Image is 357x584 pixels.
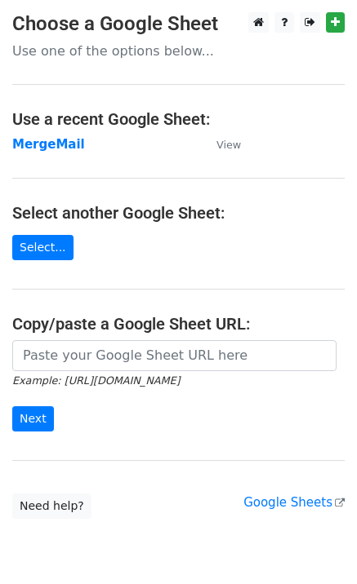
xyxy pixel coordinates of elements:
a: MergeMail [12,137,85,152]
h4: Use a recent Google Sheet: [12,109,345,129]
small: View [216,139,241,151]
p: Use one of the options below... [12,42,345,60]
a: Google Sheets [243,495,345,510]
h4: Copy/paste a Google Sheet URL: [12,314,345,334]
h3: Choose a Google Sheet [12,12,345,36]
small: Example: [URL][DOMAIN_NAME] [12,374,180,387]
a: View [200,137,241,152]
a: Need help? [12,493,91,519]
h4: Select another Google Sheet: [12,203,345,223]
a: Select... [12,235,74,260]
input: Paste your Google Sheet URL here [12,340,337,371]
input: Next [12,406,54,431]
